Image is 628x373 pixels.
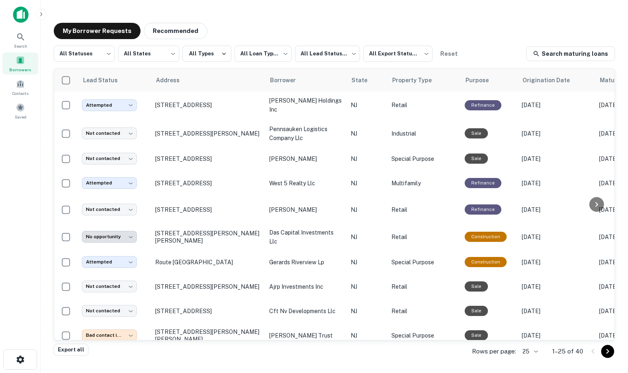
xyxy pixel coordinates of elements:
[12,90,29,97] span: Contacts
[552,347,583,356] p: 1–25 of 40
[269,125,343,143] p: pennsauken logistics company llc
[270,75,306,85] span: Borrower
[82,305,137,317] div: Not contacted
[14,43,27,49] span: Search
[461,69,518,92] th: Purpose
[391,101,457,110] p: Retail
[351,154,383,163] p: NJ
[466,75,499,85] span: Purpose
[269,228,343,246] p: das capital investments llc
[82,127,137,139] div: Not contacted
[144,23,207,39] button: Recommended
[82,177,137,189] div: Attempted
[465,128,488,138] div: Sale
[465,204,501,215] div: This loan purpose was for refinancing
[82,99,137,111] div: Attempted
[387,69,461,92] th: Property Type
[472,347,516,356] p: Rows per page:
[54,23,141,39] button: My Borrower Requests
[522,129,591,138] p: [DATE]
[351,129,383,138] p: NJ
[2,76,38,98] a: Contacts
[78,69,151,92] th: Lead Status
[351,331,383,340] p: NJ
[465,232,507,242] div: This loan purpose was for construction
[151,69,265,92] th: Address
[265,69,347,92] th: Borrower
[269,282,343,291] p: ajrp investments inc
[518,69,595,92] th: Origination Date
[155,101,261,109] p: [STREET_ADDRESS]
[347,69,387,92] th: State
[351,179,383,188] p: NJ
[13,7,29,23] img: capitalize-icon.png
[522,205,591,214] p: [DATE]
[391,282,457,291] p: Retail
[295,43,360,64] div: All Lead Statuses
[391,179,457,188] p: Multifamily
[2,100,38,122] a: Saved
[522,101,591,110] p: [DATE]
[522,331,591,340] p: [DATE]
[351,205,383,214] p: NJ
[155,130,261,137] p: [STREET_ADDRESS][PERSON_NAME]
[155,180,261,187] p: [STREET_ADDRESS]
[269,96,343,114] p: [PERSON_NAME] holdings inc
[182,46,231,62] button: All Types
[522,154,591,163] p: [DATE]
[522,258,591,267] p: [DATE]
[2,29,38,51] div: Search
[587,308,628,347] iframe: Chat Widget
[15,114,26,120] span: Saved
[522,307,591,316] p: [DATE]
[465,100,501,110] div: This loan purpose was for refinancing
[269,258,343,267] p: gerards riverview lp
[522,179,591,188] p: [DATE]
[465,330,488,340] div: Sale
[155,307,261,315] p: [STREET_ADDRESS]
[2,53,38,75] a: Borrowers
[391,154,457,163] p: Special Purpose
[155,230,261,244] p: [STREET_ADDRESS][PERSON_NAME][PERSON_NAME]
[465,281,488,292] div: Sale
[82,231,137,243] div: No opportunity
[351,233,383,241] p: NJ
[351,307,383,316] p: NJ
[523,75,580,85] span: Origination Date
[155,206,261,213] p: [STREET_ADDRESS]
[82,204,137,215] div: Not contacted
[363,43,433,64] div: All Export Statuses
[351,258,383,267] p: NJ
[155,259,261,266] p: Route [GEOGRAPHIC_DATA]
[82,329,137,341] div: Bad contact info
[155,155,261,162] p: [STREET_ADDRESS]
[269,307,343,316] p: cft nv developments llc
[465,257,507,267] div: This loan purpose was for construction
[269,154,343,163] p: [PERSON_NAME]
[465,154,488,164] div: Sale
[391,233,457,241] p: Retail
[391,205,457,214] p: Retail
[391,258,457,267] p: Special Purpose
[54,43,115,64] div: All Statuses
[391,331,457,340] p: Special Purpose
[436,46,462,62] button: Reset
[82,281,137,292] div: Not contacted
[156,75,190,85] span: Address
[155,283,261,290] p: [STREET_ADDRESS][PERSON_NAME]
[235,43,292,64] div: All Loan Types
[269,179,343,188] p: west 5 realty llc
[9,66,31,73] span: Borrowers
[465,306,488,316] div: Sale
[82,256,137,268] div: Attempted
[519,346,539,358] div: 25
[54,344,88,356] button: Export all
[465,178,501,188] div: This loan purpose was for refinancing
[391,129,457,138] p: Industrial
[526,46,615,61] a: Search maturing loans
[351,101,383,110] p: NJ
